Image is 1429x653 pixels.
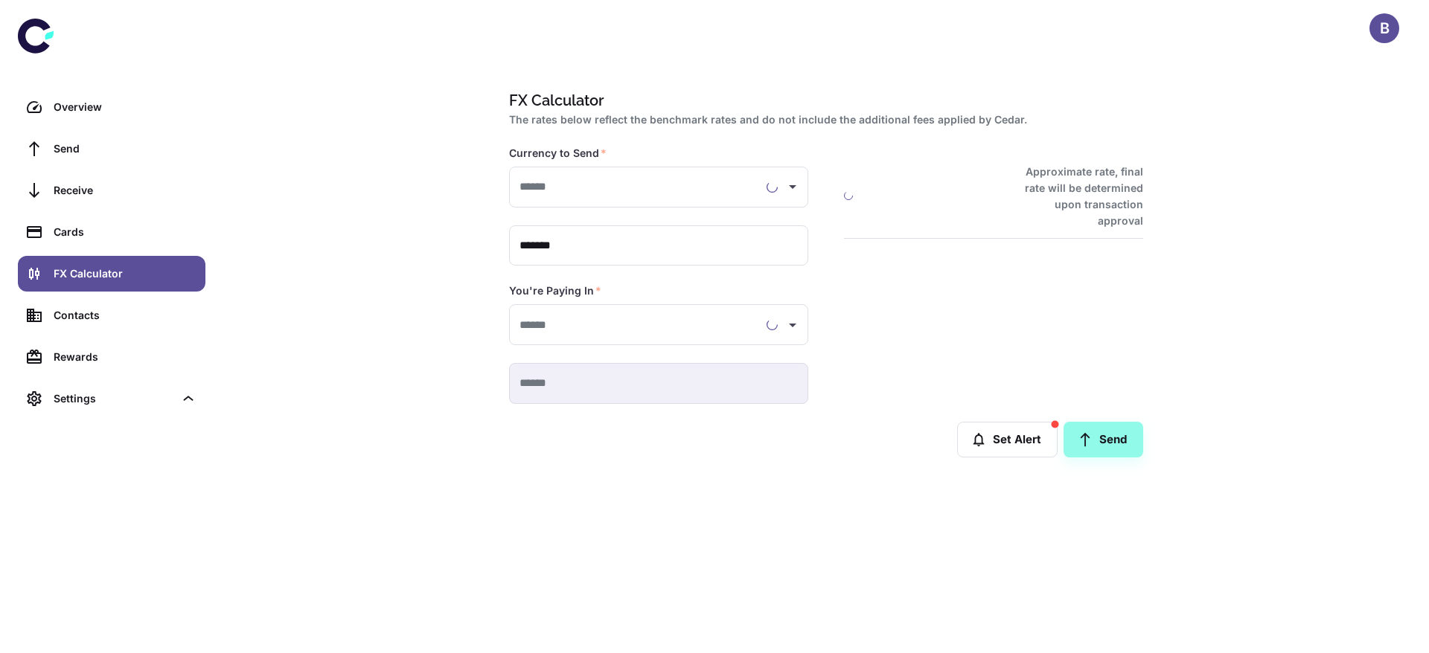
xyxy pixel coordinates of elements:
a: Cards [18,214,205,250]
div: Contacts [54,307,196,324]
h6: Approximate rate, final rate will be determined upon transaction approval [1008,164,1143,229]
a: Send [18,131,205,167]
h1: FX Calculator [509,89,1137,112]
a: Receive [18,173,205,208]
div: Settings [18,381,205,416]
label: Currency to Send [509,146,607,161]
a: Rewards [18,339,205,375]
button: Open [782,315,803,335]
a: FX Calculator [18,256,205,292]
button: Set Alert [957,422,1058,457]
a: Overview [18,89,205,125]
a: Send [1064,422,1143,457]
button: Open [782,176,803,197]
div: Receive [54,182,196,199]
div: Overview [54,99,196,115]
div: Settings [54,390,174,407]
div: Send [54,141,196,157]
label: You're Paying In [509,283,601,298]
a: Contacts [18,297,205,333]
div: Rewards [54,349,196,365]
button: B [1369,13,1399,43]
div: Cards [54,224,196,240]
div: FX Calculator [54,266,196,282]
